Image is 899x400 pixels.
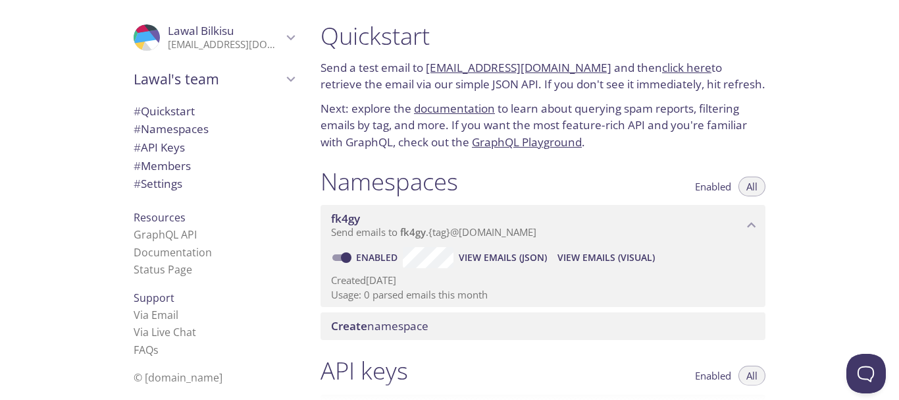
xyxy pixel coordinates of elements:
span: fk4gy [331,211,360,226]
span: Support [134,291,174,305]
h1: API keys [321,356,408,386]
span: # [134,158,141,173]
a: Status Page [134,262,192,277]
div: fk4gy namespace [321,205,765,246]
div: Members [123,157,305,175]
div: Lawal's team [123,62,305,96]
div: Namespaces [123,120,305,138]
p: Next: explore the to learn about querying spam reports, filtering emails by tag, and more. If you... [321,100,765,151]
span: Namespaces [134,121,209,136]
a: GraphQL Playground [472,134,582,150]
span: s [153,343,159,357]
div: Quickstart [123,102,305,121]
div: Lawal Bilkisu [123,16,305,59]
span: Lawal's team [134,70,282,88]
span: # [134,121,141,136]
a: click here [662,60,711,75]
span: fk4gy [400,225,426,239]
span: Quickstart [134,103,195,119]
span: Members [134,158,191,173]
button: View Emails (JSON) [453,247,552,268]
a: Via Live Chat [134,325,196,339]
span: namespace [331,318,428,333]
iframe: Help Scout Beacon - Open [846,354,886,393]
span: Create [331,318,367,333]
p: [EMAIL_ADDRESS][DOMAIN_NAME] [168,38,282,51]
button: All [738,366,765,386]
span: # [134,103,141,119]
a: FAQ [134,343,159,357]
button: View Emails (Visual) [552,247,660,268]
div: Create namespace [321,312,765,340]
a: Enabled [354,251,403,264]
span: Lawal Bilkisu [168,23,234,38]
span: Resources [134,210,186,225]
span: # [134,140,141,155]
div: Team Settings [123,175,305,193]
button: All [738,177,765,196]
span: # [134,176,141,191]
p: Created [DATE] [331,273,755,287]
span: View Emails (JSON) [459,250,547,266]
span: Settings [134,176,182,191]
p: Usage: 0 parsed emails this month [331,288,755,302]
button: Enabled [687,366,739,386]
a: documentation [414,101,495,116]
h1: Namespaces [321,167,458,196]
a: Via Email [134,308,178,322]
span: Send emails to . {tag} @[DOMAIN_NAME] [331,225,536,239]
h1: Quickstart [321,21,765,51]
a: [EMAIL_ADDRESS][DOMAIN_NAME] [426,60,611,75]
span: API Keys [134,140,185,155]
div: API Keys [123,138,305,157]
a: Documentation [134,245,212,260]
p: Send a test email to and then to retrieve the email via our simple JSON API. If you don't see it ... [321,59,765,93]
span: View Emails (Visual) [557,250,655,266]
button: Enabled [687,177,739,196]
a: GraphQL API [134,227,197,242]
span: © [DOMAIN_NAME] [134,370,222,385]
